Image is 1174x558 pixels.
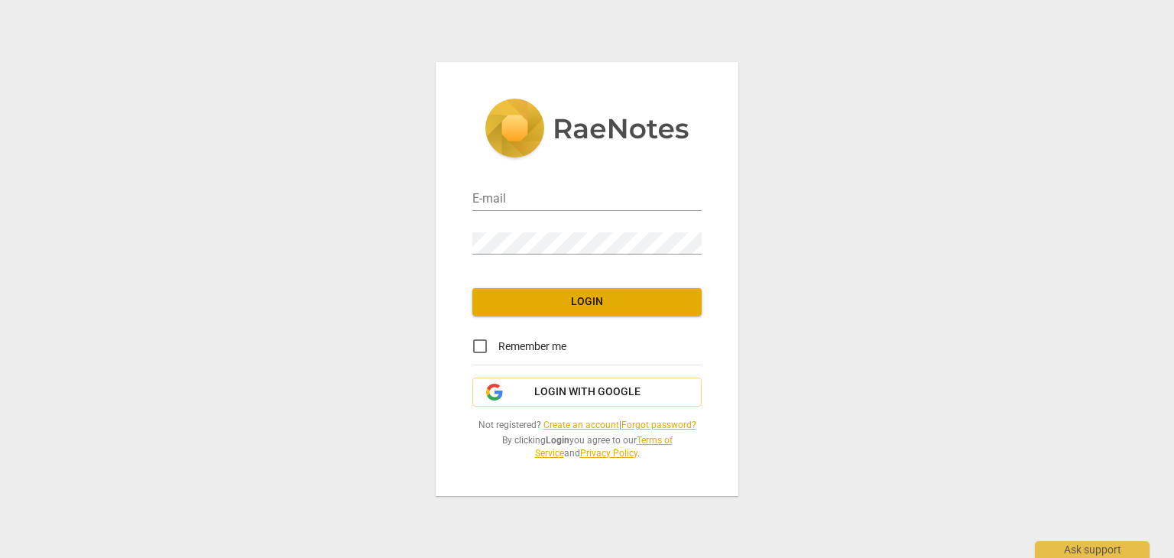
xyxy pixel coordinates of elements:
[472,288,702,316] button: Login
[472,378,702,407] button: Login with Google
[621,420,696,430] a: Forgot password?
[485,99,689,161] img: 5ac2273c67554f335776073100b6d88f.svg
[546,435,569,446] b: Login
[580,448,637,459] a: Privacy Policy
[498,339,566,355] span: Remember me
[472,419,702,432] span: Not registered? |
[543,420,619,430] a: Create an account
[535,435,673,459] a: Terms of Service
[534,384,641,400] span: Login with Google
[485,294,689,310] span: Login
[1035,541,1150,558] div: Ask support
[472,434,702,459] span: By clicking you agree to our and .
